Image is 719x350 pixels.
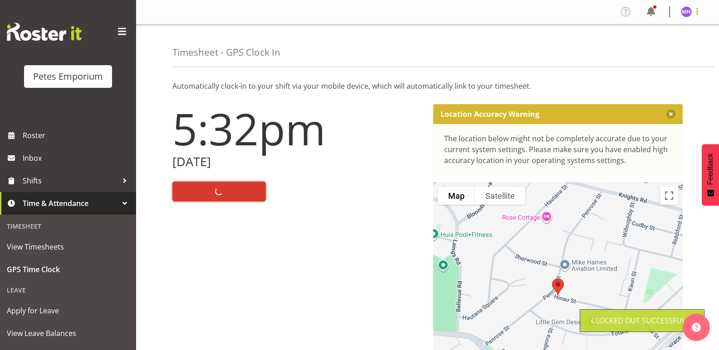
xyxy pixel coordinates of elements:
[172,155,422,169] h2: [DATE]
[23,174,118,187] span: Shifts
[444,133,672,166] div: The location below might not be completely accurate due to your current system settings. Please m...
[692,323,701,332] img: help-xxl-2.png
[2,235,134,258] a: View Timesheets
[7,326,129,340] span: View Leave Balances
[475,187,525,205] button: Show satellite imagery
[23,151,132,165] span: Inbox
[7,263,129,276] span: GPS Time Clock
[2,281,134,299] div: Leave
[2,299,134,322] a: Apply for Leave
[681,6,692,17] img: mackenzie-halford4471.jpg
[660,187,678,205] button: Toggle fullscreen view
[666,110,675,119] button: Close message
[440,110,539,119] p: Location Accuracy Warning
[438,187,475,205] button: Show street map
[7,240,129,254] span: View Timesheets
[2,322,134,345] a: View Leave Balances
[2,217,134,235] div: Timesheet
[172,104,422,153] h1: 5:32pm
[591,315,693,326] div: Clocked out Successfully
[172,81,683,91] p: Automatically clock-in to your shift via your mobile device, which will automatically link to you...
[702,144,719,206] button: Feedback - Show survey
[2,258,134,281] a: GPS Time Clock
[7,304,129,317] span: Apply for Leave
[7,23,82,41] img: Rosterit website logo
[706,153,714,185] span: Feedback
[23,129,132,142] span: Roster
[23,197,118,210] span: Time & Attendance
[33,70,103,83] div: Petes Emporium
[172,47,280,58] h4: Timesheet - GPS Clock In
